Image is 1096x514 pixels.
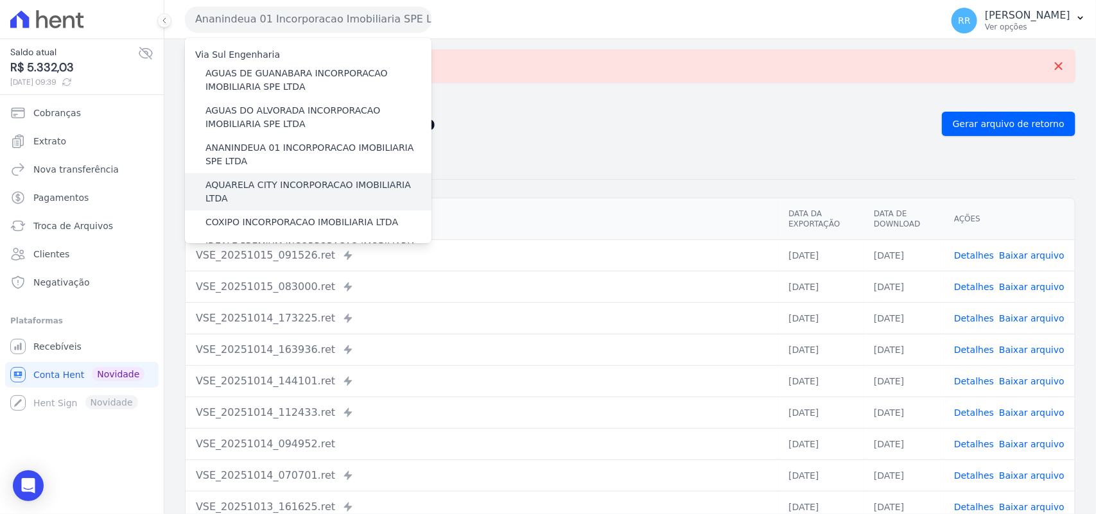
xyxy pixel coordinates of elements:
a: Detalhes [954,313,994,323]
th: Ações [944,198,1075,240]
div: Plataformas [10,313,153,329]
a: Pagamentos [5,185,159,210]
span: [DATE] 09:39 [10,76,138,88]
a: Conta Hent Novidade [5,362,159,388]
td: [DATE] [864,397,944,428]
label: COXIPO INCORPORACAO IMOBILIARIA LTDA [205,216,398,229]
a: Troca de Arquivos [5,213,159,239]
th: Arquivo [186,198,778,240]
td: [DATE] [778,459,864,491]
label: AGUAS DO ALVORADA INCORPORACAO IMOBILIARIA SPE LTDA [205,104,431,131]
p: Ver opções [985,22,1070,32]
span: Troca de Arquivos [33,219,113,232]
span: Extrato [33,135,66,148]
div: VSE_20251014_094952.ret [196,436,768,452]
label: AQUARELA CITY INCORPORACAO IMOBILIARIA LTDA [205,178,431,205]
a: Detalhes [954,439,994,449]
label: ANANINDEUA 01 INCORPORACAO IMOBILIARIA SPE LTDA [205,141,431,168]
td: [DATE] [864,239,944,271]
a: Nova transferência [5,157,159,182]
span: RR [958,16,970,25]
div: VSE_20251014_144101.ret [196,373,768,389]
a: Extrato [5,128,159,154]
span: Novidade [92,367,144,381]
td: [DATE] [864,428,944,459]
label: IDEALE PREMIUM INCORPORACAO IMOBILIARIA LTDA [205,239,431,266]
div: Open Intercom Messenger [13,470,44,501]
a: Detalhes [954,407,994,418]
div: VSE_20251014_163936.ret [196,342,768,357]
div: VSE_20251014_173225.ret [196,311,768,326]
span: Negativação [33,276,90,289]
td: [DATE] [778,239,864,271]
td: [DATE] [778,397,864,428]
span: Pagamentos [33,191,89,204]
th: Data da Exportação [778,198,864,240]
td: [DATE] [864,459,944,491]
span: Cobranças [33,107,81,119]
button: RR [PERSON_NAME] Ver opções [941,3,1096,39]
td: [DATE] [778,271,864,302]
a: Baixar arquivo [999,282,1065,292]
td: [DATE] [864,302,944,334]
a: Baixar arquivo [999,439,1065,449]
span: Gerar arquivo de retorno [953,117,1065,130]
a: Detalhes [954,376,994,386]
td: [DATE] [778,302,864,334]
a: Cobranças [5,100,159,126]
h2: Exportações de Retorno [185,115,932,133]
a: Clientes [5,241,159,267]
a: Detalhes [954,502,994,512]
nav: Breadcrumb [185,93,1075,107]
a: Recebíveis [5,334,159,359]
label: Via Sul Engenharia [195,49,280,60]
a: Baixar arquivo [999,313,1065,323]
span: Recebíveis [33,340,82,353]
th: Data de Download [864,198,944,240]
div: VSE_20251014_070701.ret [196,468,768,483]
span: Nova transferência [33,163,119,176]
div: VSE_20251015_091526.ret [196,248,768,263]
td: [DATE] [864,334,944,365]
td: [DATE] [778,334,864,365]
span: Clientes [33,248,69,261]
a: Detalhes [954,250,994,261]
label: AGUAS DE GUANABARA INCORPORACAO IMOBILIARIA SPE LTDA [205,67,431,94]
p: [PERSON_NAME] [985,9,1070,22]
a: Detalhes [954,282,994,292]
nav: Sidebar [10,100,153,416]
a: Negativação [5,270,159,295]
a: Gerar arquivo de retorno [942,112,1075,136]
td: [DATE] [864,271,944,302]
td: [DATE] [778,365,864,397]
span: Conta Hent [33,368,84,381]
a: Baixar arquivo [999,250,1065,261]
button: Ananindeua 01 Incorporacao Imobiliaria SPE LTDA [185,6,431,32]
td: [DATE] [864,365,944,397]
span: Saldo atual [10,46,138,59]
a: Baixar arquivo [999,407,1065,418]
a: Baixar arquivo [999,345,1065,355]
span: R$ 5.332,03 [10,59,138,76]
a: Detalhes [954,345,994,355]
div: VSE_20251014_112433.ret [196,405,768,420]
a: Baixar arquivo [999,376,1065,386]
a: Detalhes [954,470,994,481]
a: Baixar arquivo [999,502,1065,512]
div: VSE_20251015_083000.ret [196,279,768,295]
td: [DATE] [778,428,864,459]
a: Baixar arquivo [999,470,1065,481]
